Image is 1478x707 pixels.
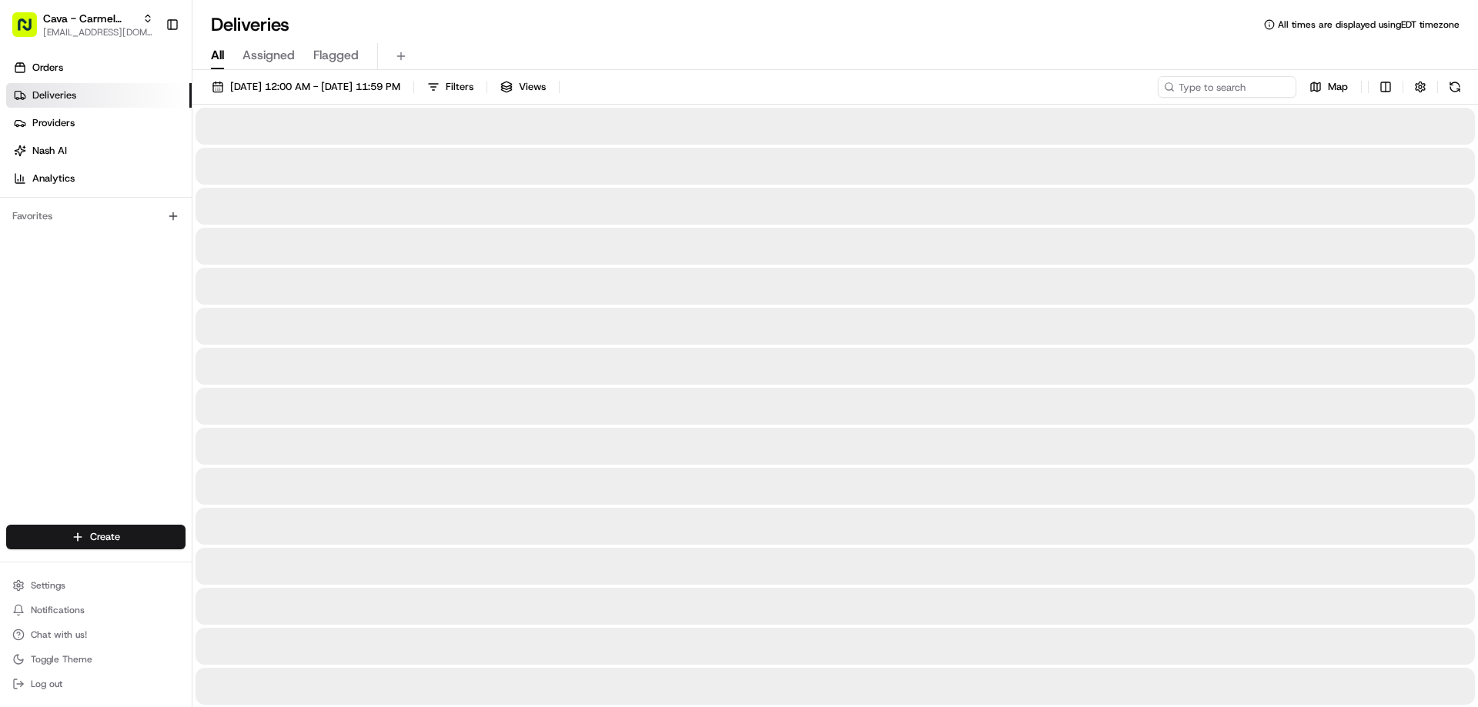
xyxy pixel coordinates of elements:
span: Chat with us! [31,629,87,641]
a: Nash AI [6,138,192,163]
span: Orders [32,61,63,75]
button: Notifications [6,599,186,621]
span: Filters [446,80,473,94]
span: All times are displayed using EDT timezone [1278,18,1460,31]
button: Log out [6,673,186,695]
button: Filters [420,76,480,98]
span: Create [90,530,120,544]
button: Views [493,76,553,98]
button: Create [6,525,186,549]
div: Favorites [6,204,186,228]
span: Deliveries [32,88,76,102]
span: Toggle Theme [31,653,92,665]
a: Analytics [6,166,192,191]
button: Chat with us! [6,624,186,645]
span: Notifications [31,604,85,616]
span: Log out [31,678,62,690]
input: Type to search [1158,76,1296,98]
span: Settings [31,579,65,592]
button: Refresh [1444,76,1466,98]
button: Settings [6,575,186,596]
span: Map [1328,80,1348,94]
span: [DATE] 12:00 AM - [DATE] 11:59 PM [230,80,400,94]
button: Cava - Carmel Commons[EMAIL_ADDRESS][DOMAIN_NAME] [6,6,159,43]
span: All [211,46,224,65]
span: Analytics [32,172,75,185]
h1: Deliveries [211,12,289,37]
button: Map [1302,76,1355,98]
a: Deliveries [6,83,192,108]
button: [DATE] 12:00 AM - [DATE] 11:59 PM [205,76,407,98]
span: Flagged [313,46,359,65]
button: Cava - Carmel Commons [43,11,136,26]
a: Orders [6,55,192,80]
span: Nash AI [32,144,67,158]
span: Views [519,80,546,94]
button: [EMAIL_ADDRESS][DOMAIN_NAME] [43,26,153,38]
a: Providers [6,111,192,135]
button: Toggle Theme [6,649,186,670]
span: Providers [32,116,75,130]
span: Assigned [242,46,295,65]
